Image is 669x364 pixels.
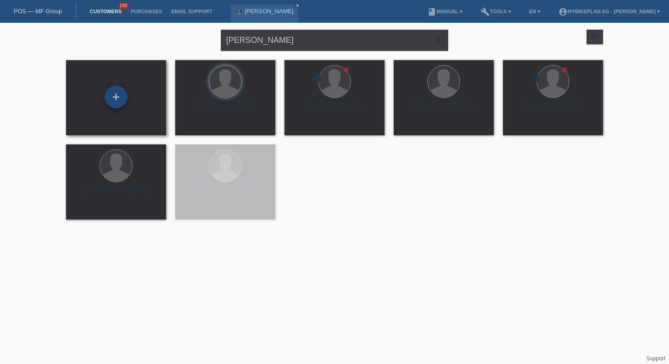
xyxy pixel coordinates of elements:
[476,9,516,14] a: buildTools ▾
[73,186,159,201] div: [PERSON_NAME] (50)
[245,8,294,15] a: [PERSON_NAME]
[182,186,268,201] div: [PERSON_NAME] (33)
[14,8,62,15] a: POS — MF Group
[182,102,268,117] div: [PERSON_NAME] (42)
[167,9,217,14] a: Email Support
[294,2,301,9] a: close
[295,3,300,8] i: close
[532,74,540,84] div: unconfirmed, pending
[510,102,596,117] div: [PERSON_NAME] (44)
[532,74,540,82] i: error
[427,7,436,16] i: book
[433,35,444,46] i: close
[221,30,448,51] input: Search...
[314,74,322,82] i: error
[646,355,665,362] a: Support
[85,9,126,14] a: Customers
[105,89,127,105] div: Add customer
[292,102,377,117] div: [PERSON_NAME] (47)
[118,2,129,10] span: 100
[590,31,600,41] i: filter_list
[423,9,467,14] a: bookManual ▾
[126,9,167,14] a: Purchases
[314,74,322,84] div: unconfirmed, pending
[401,102,487,117] div: [PERSON_NAME] (32)
[525,9,545,14] a: EN ▾
[481,7,490,16] i: build
[554,9,664,14] a: account_circleMybikeplan AG - [PERSON_NAME] ▾
[558,7,568,16] i: account_circle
